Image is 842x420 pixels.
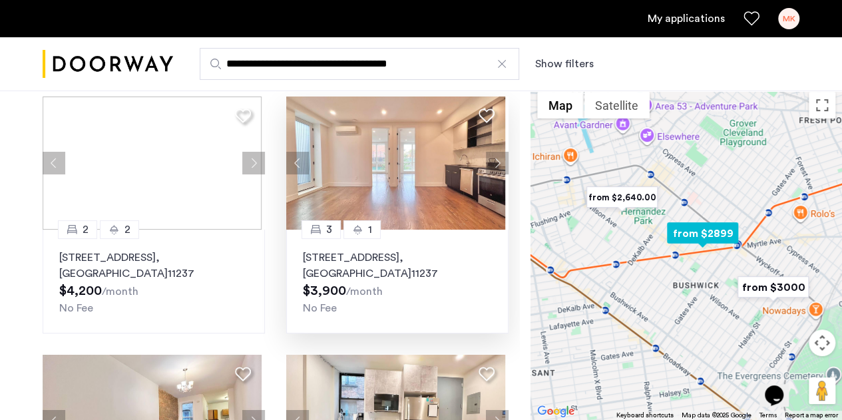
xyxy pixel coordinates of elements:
[59,284,102,298] span: $4,200
[809,92,835,118] button: Toggle fullscreen view
[743,11,759,27] a: Favorites
[535,56,594,72] button: Show or hide filters
[534,403,578,420] a: Open this area in Google Maps (opens a new window)
[648,11,725,27] a: My application
[43,230,265,333] a: 22[STREET_ADDRESS], [GEOGRAPHIC_DATA]11237No Fee
[242,152,265,174] button: Next apartment
[102,286,138,297] sub: /month
[584,92,650,118] button: Show satellite imagery
[346,286,383,297] sub: /month
[326,222,332,238] span: 3
[124,222,130,238] span: 2
[286,230,509,333] a: 31[STREET_ADDRESS], [GEOGRAPHIC_DATA]11237No Fee
[200,48,519,80] input: Apartment Search
[286,152,309,174] button: Previous apartment
[778,8,799,29] div: MK
[581,182,663,212] div: from $2,640.00
[303,303,337,314] span: No Fee
[785,411,838,420] a: Report a map error
[682,412,751,419] span: Map data ©2025 Google
[759,367,802,407] iframe: chat widget
[486,152,509,174] button: Next apartment
[537,92,584,118] button: Show street map
[43,152,65,174] button: Previous apartment
[303,284,346,298] span: $3,900
[616,411,674,420] button: Keyboard shortcuts
[303,250,492,282] p: [STREET_ADDRESS] 11237
[732,272,814,302] div: from $3000
[286,97,505,230] img: 2016_638459589389322892.jpeg
[59,303,93,314] span: No Fee
[43,39,173,89] a: Cazamio logo
[759,411,777,420] a: Terms (opens in new tab)
[809,329,835,356] button: Map camera controls
[662,218,743,248] div: from $2899
[368,222,372,238] span: 1
[534,403,578,420] img: Google
[809,377,835,404] button: Drag Pegman onto the map to open Street View
[43,39,173,89] img: logo
[83,222,89,238] span: 2
[59,250,248,282] p: [STREET_ADDRESS] 11237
